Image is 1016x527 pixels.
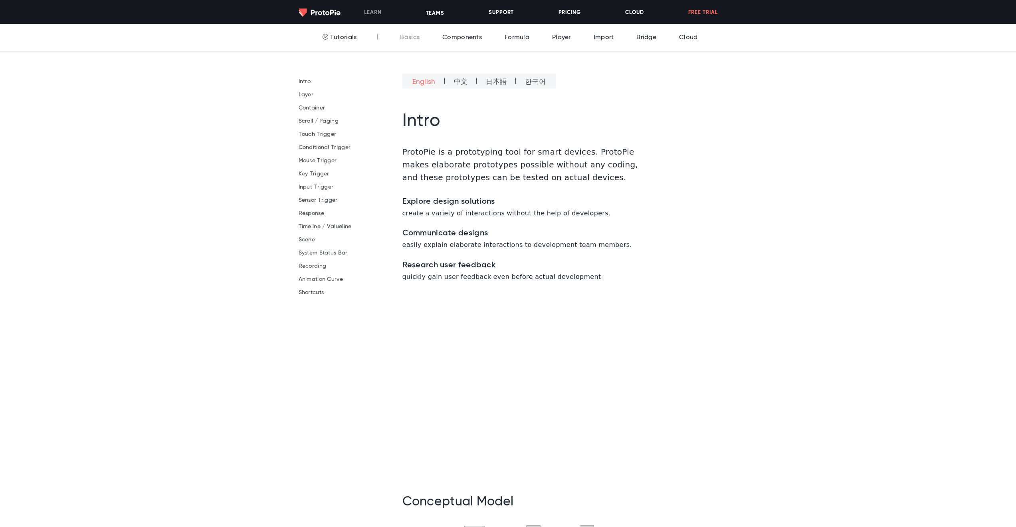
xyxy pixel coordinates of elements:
[299,250,348,256] a: System Status Bar
[299,131,337,137] a: Touch Trigger
[299,105,325,111] a: Container
[299,211,324,216] a: Response
[402,240,645,250] p: easily explain elaborate interactions to development team members.
[299,145,351,150] a: Conditional Trigger
[632,24,656,51] a: Bridge
[402,197,718,207] h3: Explore design solutions
[426,1,445,25] button: Teams
[299,8,341,17] img: ProtoPie
[299,276,343,282] a: Animation Curve
[299,92,314,97] a: Layer
[501,24,529,51] a: Formula
[319,24,357,51] a: Tutorials
[412,79,436,86] a: English
[299,290,324,295] a: Shortcuts
[299,79,311,84] a: Intro
[402,272,645,282] p: quickly gain user feedback even before actual development
[438,24,482,51] a: Components
[402,260,718,270] h3: Research user feedback
[299,184,334,190] a: Input Trigger
[402,495,718,509] h2: Conceptual Model
[486,79,507,86] a: 日本語
[402,111,718,131] h1: Intro
[402,228,718,239] h3: Communicate designs
[299,158,337,163] a: Mouse Trigger
[402,145,645,184] p: ProtoPie is a prototyping tool for smart devices. ProtoPie makes elaborate prototypes possible wi...
[396,24,420,51] a: Basics
[299,224,352,229] a: Timeline / Valueline
[299,237,315,243] a: Scene
[299,171,329,177] a: Key Trigger
[299,197,338,203] a: Sensor Trigger
[402,208,645,219] p: create a variety of interactions without the help of developers.
[675,24,698,51] a: Cloud
[402,290,718,466] iframe: Introducing ProtoPie, lead the future of interactive product design
[548,24,571,51] a: Player
[299,118,339,124] a: Scroll / Paging
[454,79,468,86] a: 中文
[590,24,614,51] a: Import
[299,263,327,269] a: Recording
[525,79,546,86] a: 한국어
